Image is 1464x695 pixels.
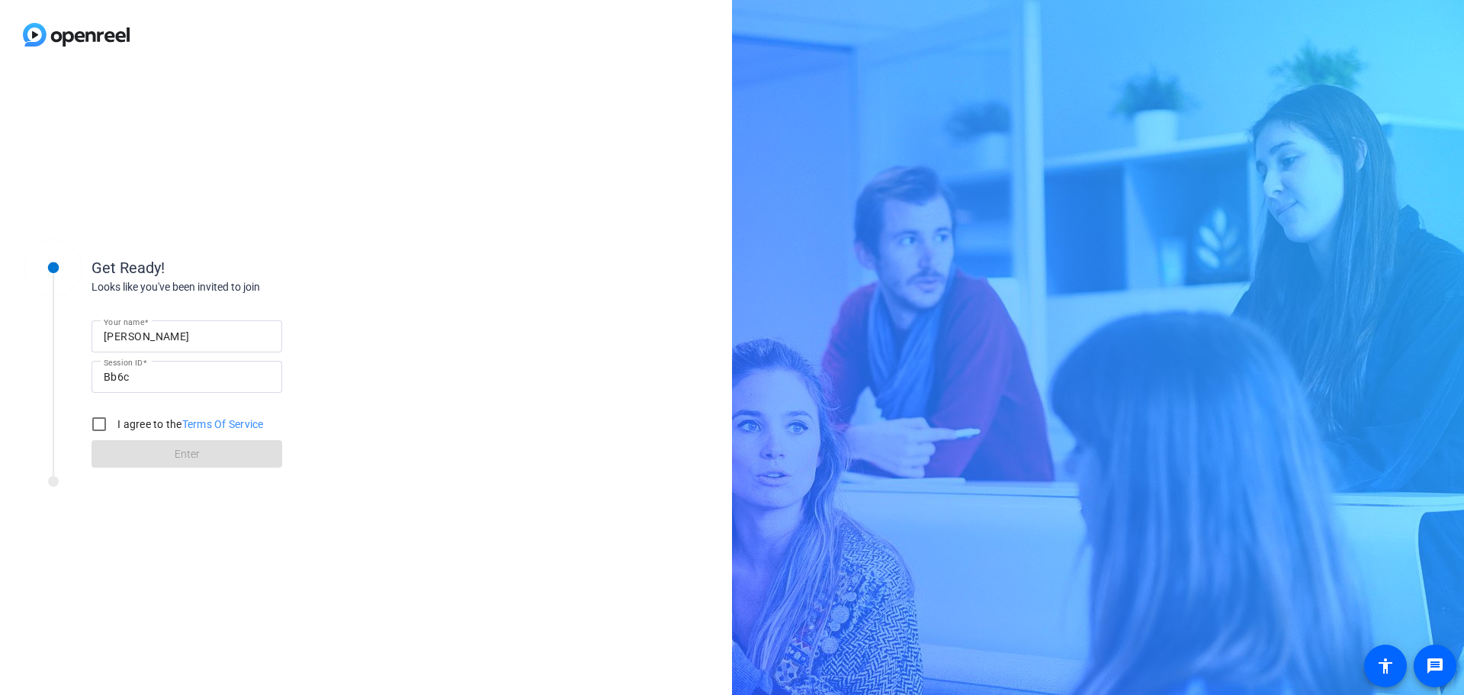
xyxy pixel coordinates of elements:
[104,358,143,367] mat-label: Session ID
[91,279,396,295] div: Looks like you've been invited to join
[1426,657,1444,675] mat-icon: message
[114,417,264,432] label: I agree to the
[1376,657,1395,675] mat-icon: accessibility
[182,418,264,430] a: Terms Of Service
[91,256,396,279] div: Get Ready!
[104,317,144,327] mat-label: Your name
